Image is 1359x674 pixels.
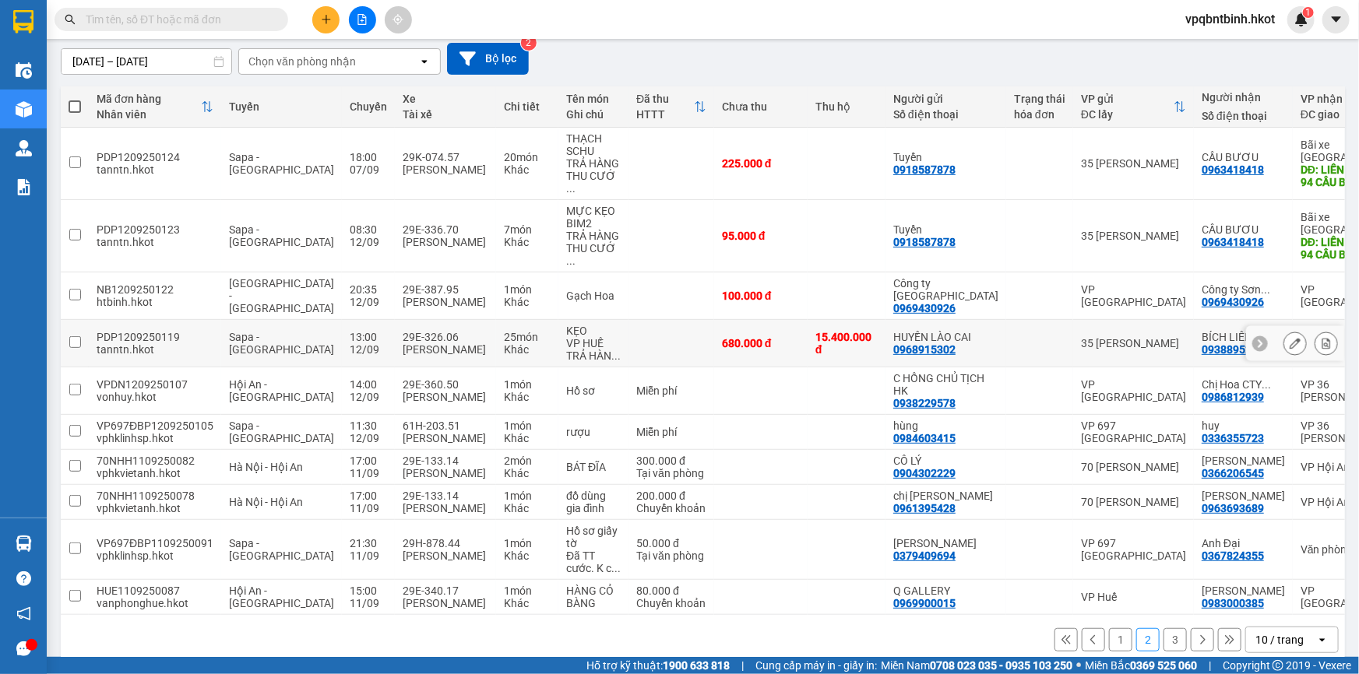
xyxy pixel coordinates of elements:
[1081,591,1186,603] div: VP Huế
[16,101,32,118] img: warehouse-icon
[1329,12,1343,26] span: caret-down
[97,151,213,163] div: PDP1209250124
[1202,296,1264,308] div: 0969430926
[1130,659,1197,672] strong: 0369 525 060
[1283,332,1307,355] div: Sửa đơn hàng
[1014,108,1065,121] div: hóa đơn
[566,182,576,195] span: ...
[636,490,706,502] div: 200.000 đ
[16,571,31,586] span: question-circle
[97,93,201,105] div: Mã đơn hàng
[893,549,956,562] div: 0379409694
[97,432,213,444] div: vphklinhsp.hkot
[1322,6,1350,33] button: caret-down
[97,502,213,514] div: vphkvietanh.hkot
[893,343,956,356] div: 0968915302
[636,93,694,105] div: Đã thu
[97,584,213,597] div: HUE1109250087
[881,657,1072,674] span: Miền Nam
[636,502,706,514] div: Chuyển khoản
[893,537,998,549] div: Anh Công
[504,223,551,236] div: 7 món
[1202,223,1285,236] div: CẦU BƯƠU
[97,236,213,248] div: tanntn.hkot
[504,455,551,467] div: 2 món
[893,277,998,302] div: Công ty Sơn Phú
[97,343,213,356] div: tanntn.hkot
[1316,634,1329,646] svg: open
[403,296,488,308] div: [PERSON_NAME]
[521,35,537,51] sup: 2
[1164,628,1187,651] button: 3
[566,108,621,121] div: Ghi chú
[1255,632,1304,648] div: 10 / trang
[1073,86,1194,128] th: Toggle SortBy
[350,432,387,444] div: 12/09
[1202,584,1285,597] div: LÊ DIỆU LINH
[893,151,998,163] div: Tuyển
[403,331,488,343] div: 29E-326.06
[755,657,877,674] span: Cung cấp máy in - giấy in:
[815,331,878,356] div: 15.400.000 đ
[504,296,551,308] div: Khác
[893,108,998,121] div: Số điện thoại
[89,86,221,128] th: Toggle SortBy
[97,223,213,236] div: PDP1209250123
[566,325,621,337] div: KẸO
[504,163,551,176] div: Khác
[350,391,387,403] div: 12/09
[350,584,387,597] div: 15:00
[97,391,213,403] div: vonhuy.hkot
[97,537,213,549] div: VP697ĐBP1109250091
[930,659,1072,672] strong: 0708 023 035 - 0935 103 250
[350,296,387,308] div: 12/09
[566,230,621,267] div: TRẢ HÀNG THU CƯỚC (HÀNG ĐI 12/9)
[1202,163,1264,176] div: 0963418418
[636,108,694,121] div: HTTT
[1202,455,1285,467] div: Anh Nghĩa
[893,467,956,479] div: 0904302229
[97,467,213,479] div: vphkvietanh.hkot
[566,132,621,157] div: THẠCH SCHU
[229,419,334,444] span: Sapa - [GEOGRAPHIC_DATA]
[403,93,488,105] div: Xe
[403,455,488,467] div: 29E-133.14
[893,419,998,432] div: hùng
[1081,283,1186,308] div: VP [GEOGRAPHIC_DATA]
[403,549,488,562] div: [PERSON_NAME]
[385,6,412,33] button: aim
[229,100,334,113] div: Tuyến
[636,537,706,549] div: 50.000 đ
[229,378,334,403] span: Hội An - [GEOGRAPHIC_DATA]
[97,378,213,391] div: VPDN1209250107
[504,432,551,444] div: Khác
[403,584,488,597] div: 29E-340.17
[504,467,551,479] div: Khác
[350,331,387,343] div: 13:00
[1081,419,1186,444] div: VP 697 [GEOGRAPHIC_DATA]
[722,157,800,170] div: 225.000 đ
[403,432,488,444] div: [PERSON_NAME]
[636,426,706,438] div: Miễn phí
[403,490,488,502] div: 29E-133.14
[893,502,956,514] div: 0961395428
[229,496,303,508] span: Hà Nội - Hội An
[403,151,488,163] div: 29K-074.57
[350,419,387,432] div: 11:30
[403,391,488,403] div: [PERSON_NAME]
[1202,151,1285,163] div: CẦU BƯƠU
[566,255,576,267] span: ...
[893,455,998,467] div: CÔ LÝ
[1081,230,1186,242] div: 35 [PERSON_NAME]
[403,537,488,549] div: 29H-878.44
[1202,110,1285,122] div: Số điện thoại
[893,302,956,314] div: 0969430926
[350,455,387,467] div: 17:00
[1262,378,1271,391] span: ...
[1305,7,1311,18] span: 1
[566,549,621,574] div: Đã TT cước. K cần gấp
[1202,537,1285,549] div: Anh Đại
[722,230,800,242] div: 95.000 đ
[248,54,356,69] div: Chọn văn phòng nhận
[97,296,213,308] div: htbinh.hkot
